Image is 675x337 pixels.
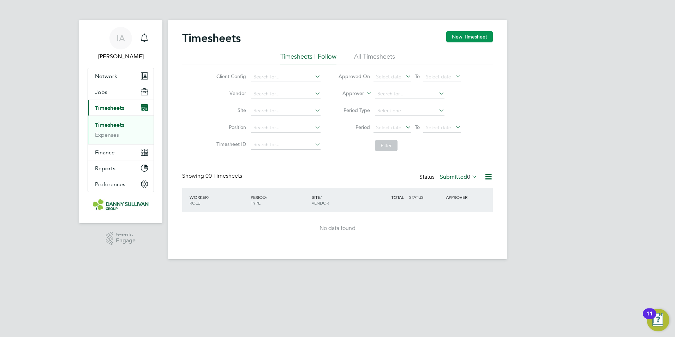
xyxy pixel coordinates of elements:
label: Client Config [214,73,246,79]
div: WORKER [188,191,249,209]
span: ROLE [190,200,200,206]
label: Site [214,107,246,113]
a: IA[PERSON_NAME] [88,27,154,61]
label: Approver [332,90,364,97]
span: Ion Anencov [88,52,154,61]
span: / [320,194,322,200]
a: Timesheets [95,122,124,128]
span: Select date [426,124,451,131]
span: Engage [116,238,136,244]
input: Search for... [251,106,321,116]
button: Reports [88,160,154,176]
input: Search for... [251,123,321,133]
span: Finance [95,149,115,156]
a: Go to home page [88,199,154,211]
span: 0 [467,173,470,181]
span: TYPE [251,200,261,206]
span: Jobs [95,89,107,95]
button: Finance [88,144,154,160]
input: Search for... [375,89,444,99]
span: To [413,72,422,81]
input: Search for... [251,72,321,82]
button: Preferences [88,176,154,192]
label: Timesheet ID [214,141,246,147]
li: All Timesheets [354,52,395,65]
span: VENDOR [312,200,329,206]
input: Search for... [251,89,321,99]
a: Expenses [95,131,119,138]
div: SITE [310,191,371,209]
div: Status [419,172,479,182]
nav: Main navigation [79,20,162,223]
div: Showing [182,172,244,180]
span: TOTAL [391,194,404,200]
span: Preferences [95,181,125,188]
span: / [266,194,267,200]
button: Open Resource Center, 11 new notifications [647,309,669,331]
span: Network [95,73,117,79]
span: Reports [95,165,115,172]
label: Position [214,124,246,130]
span: 00 Timesheets [205,172,242,179]
span: IA [117,34,125,43]
button: New Timesheet [446,31,493,42]
div: No data found [189,225,486,232]
button: Network [88,68,154,84]
label: Approved On [338,73,370,79]
button: Filter [375,140,398,151]
li: Timesheets I Follow [280,52,336,65]
div: STATUS [407,191,444,203]
button: Timesheets [88,100,154,116]
input: Select one [375,106,444,116]
span: / [208,194,209,200]
label: Period Type [338,107,370,113]
label: Submitted [440,173,477,181]
span: Timesheets [95,105,124,111]
img: dannysullivan-logo-retina.png [93,199,149,211]
input: Search for... [251,140,321,150]
a: Powered byEngage [106,232,136,245]
span: Select date [376,73,401,80]
span: Select date [426,73,451,80]
label: Period [338,124,370,130]
span: Select date [376,124,401,131]
div: 11 [646,314,653,323]
div: APPROVER [444,191,481,203]
label: Vendor [214,90,246,96]
div: PERIOD [249,191,310,209]
div: Timesheets [88,116,154,144]
span: Powered by [116,232,136,238]
span: To [413,123,422,132]
h2: Timesheets [182,31,241,45]
button: Jobs [88,84,154,100]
